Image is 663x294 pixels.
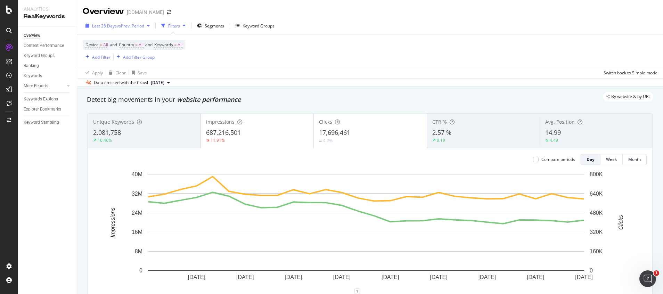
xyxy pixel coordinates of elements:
[94,80,148,86] div: Data crossed with the Crawl
[24,96,58,103] div: Keywords Explorer
[590,248,603,254] text: 160K
[600,154,623,165] button: Week
[85,42,99,48] span: Device
[590,210,603,216] text: 480K
[92,54,110,60] div: Add Filter
[545,128,561,137] span: 14.99
[24,72,42,80] div: Keywords
[437,137,445,143] div: 0.19
[243,23,275,29] div: Keyword Groups
[601,67,657,78] button: Switch back to Simple mode
[92,70,103,76] div: Apply
[319,128,350,137] span: 17,696,461
[83,20,153,31] button: Last 28 DaysvsPrev. Period
[24,119,72,126] a: Keyword Sampling
[24,42,64,49] div: Content Performance
[100,42,102,48] span: =
[106,67,126,78] button: Clear
[148,79,173,87] button: [DATE]
[587,156,595,162] div: Day
[167,10,171,15] div: arrow-right-arrow-left
[606,156,617,162] div: Week
[541,156,575,162] div: Compare periods
[145,42,153,48] span: and
[639,270,656,287] iframe: Intercom live chat
[129,67,147,78] button: Save
[139,268,142,273] text: 0
[430,274,447,280] text: [DATE]
[382,274,399,280] text: [DATE]
[92,23,117,29] span: Last 28 Days
[623,154,647,165] button: Month
[135,42,138,48] span: =
[211,137,225,143] div: 11.91%
[233,20,277,31] button: Keyword Groups
[628,156,641,162] div: Month
[618,215,624,230] text: Clicks
[319,140,322,142] img: Equal
[24,32,40,39] div: Overview
[603,92,653,101] div: legacy label
[24,106,61,113] div: Explorer Bookmarks
[24,62,72,70] a: Ranking
[158,20,188,31] button: Filters
[478,274,496,280] text: [DATE]
[24,6,71,13] div: Analytics
[83,6,124,17] div: Overview
[117,23,144,29] span: vs Prev. Period
[590,268,593,273] text: 0
[24,82,48,90] div: More Reports
[333,274,351,280] text: [DATE]
[188,274,205,280] text: [DATE]
[432,119,447,125] span: CTR %
[174,42,177,48] span: =
[319,119,332,125] span: Clicks
[24,96,72,103] a: Keywords Explorer
[110,42,117,48] span: and
[127,9,164,16] div: [DOMAIN_NAME]
[24,52,55,59] div: Keyword Groups
[590,229,603,235] text: 320K
[323,138,333,144] div: 4.7%
[93,171,639,291] div: A chart.
[119,42,134,48] span: Country
[132,190,142,196] text: 32M
[590,190,603,196] text: 640K
[178,40,182,50] span: All
[93,119,134,125] span: Unique Keywords
[83,53,110,61] button: Add Filter
[654,270,659,276] span: 1
[575,274,592,280] text: [DATE]
[590,171,603,177] text: 800K
[604,70,657,76] div: Switch back to Simple mode
[545,119,575,125] span: Avg. Position
[24,62,39,70] div: Ranking
[206,119,235,125] span: Impressions
[139,40,144,50] span: All
[285,274,302,280] text: [DATE]
[168,23,180,29] div: Filters
[24,82,65,90] a: More Reports
[83,67,103,78] button: Apply
[24,32,72,39] a: Overview
[24,119,59,126] div: Keyword Sampling
[115,70,126,76] div: Clear
[123,54,155,60] div: Add Filter Group
[132,210,142,216] text: 24M
[24,52,72,59] a: Keyword Groups
[135,248,142,254] text: 8M
[114,53,155,61] button: Add Filter Group
[432,128,451,137] span: 2.57 %
[206,128,241,137] span: 687,216,501
[611,95,650,99] span: By website & by URL
[138,70,147,76] div: Save
[24,106,72,113] a: Explorer Bookmarks
[24,72,72,80] a: Keywords
[93,128,121,137] span: 2,081,758
[24,42,72,49] a: Content Performance
[132,171,142,177] text: 40M
[550,137,558,143] div: 4.49
[527,274,544,280] text: [DATE]
[154,42,173,48] span: Keywords
[110,207,116,237] text: Impressions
